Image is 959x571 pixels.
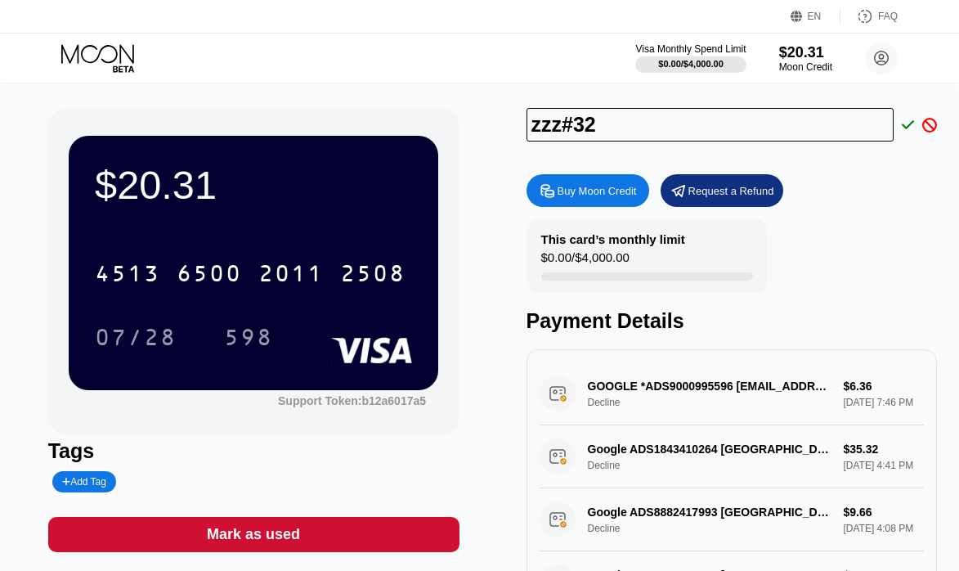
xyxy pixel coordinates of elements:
div: Buy Moon Credit [558,184,637,198]
div: Support Token:b12a6017a5 [278,394,426,407]
div: Visa Monthly Spend Limit [635,43,746,55]
div: FAQ [840,8,898,25]
div: 598 [212,317,285,357]
div: Support Token: b12a6017a5 [278,394,426,407]
div: Buy Moon Credit [527,174,649,207]
div: 07/28 [83,317,189,357]
div: $20.31Moon Credit [779,44,832,73]
div: Add Tag [62,476,106,488]
div: Moon Credit [779,61,832,73]
div: 6500 [177,263,242,289]
div: $20.31 [95,162,412,208]
input: Text input field [527,108,894,142]
div: 2011 [258,263,324,289]
div: $0.00 / $4,000.00 [658,59,724,69]
div: EN [791,8,840,25]
div: Add Tag [52,471,116,492]
div: 4513650020112508 [85,253,415,294]
div: Request a Refund [661,174,783,207]
div: 2508 [340,263,406,289]
div: Mark as used [48,517,459,552]
div: Tags [48,439,459,463]
div: Request a Refund [688,184,774,198]
div: FAQ [878,11,898,22]
div: 07/28 [95,326,177,353]
div: Mark as used [207,525,300,544]
div: This card’s monthly limit [541,232,685,246]
div: 4513 [95,263,160,289]
div: Visa Monthly Spend Limit$0.00/$4,000.00 [635,43,746,73]
div: Payment Details [527,309,938,333]
div: $20.31 [779,44,832,61]
div: EN [808,11,822,22]
div: 598 [224,326,273,353]
div: $0.00 / $4,000.00 [541,250,630,272]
